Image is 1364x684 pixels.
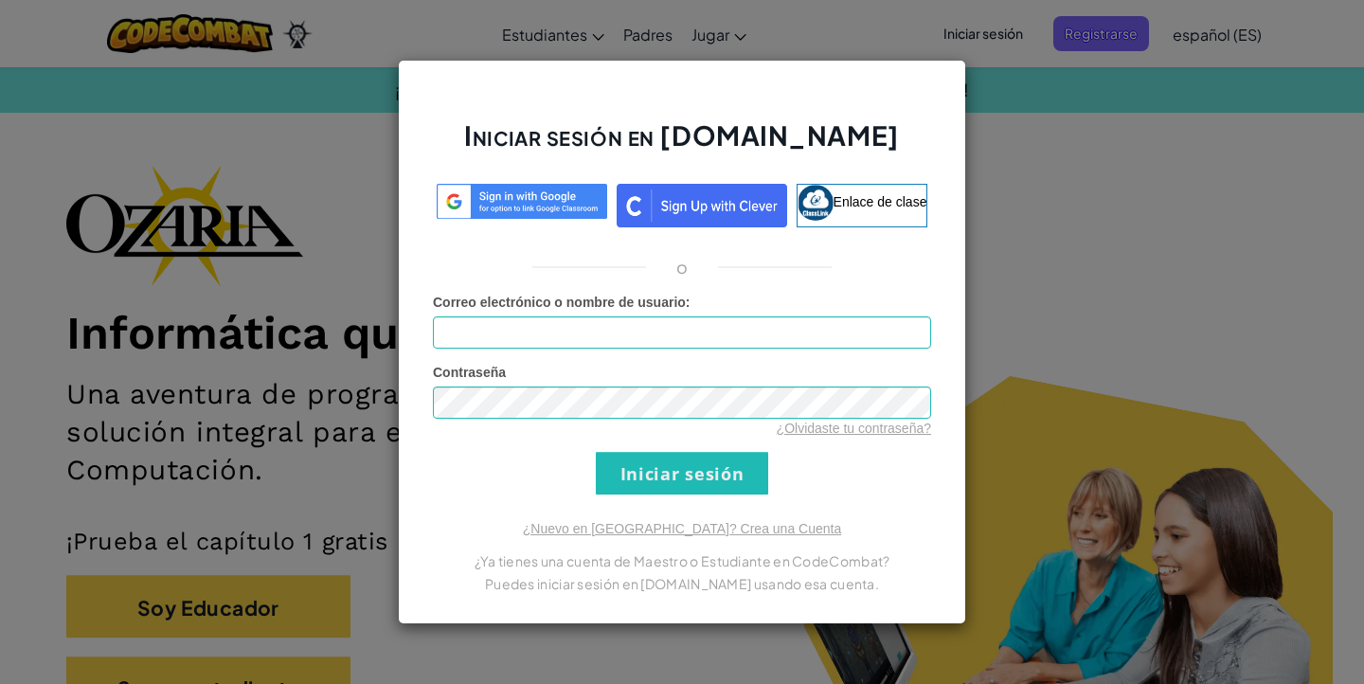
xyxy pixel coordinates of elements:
[617,184,787,227] img: clever_sso_button@2x.png
[437,184,607,219] img: log-in-google-sso.svg
[798,185,834,221] img: classlink-logo-small.png
[433,365,506,380] font: Contraseña
[686,295,691,310] font: :
[523,521,841,536] a: ¿Nuevo en [GEOGRAPHIC_DATA]? Crea una Cuenta
[777,421,931,436] a: ¿Olvidaste tu contraseña?
[475,552,890,569] font: ¿Ya tienes una cuenta de Maestro o Estudiante en CodeCombat?
[433,295,686,310] font: Correo electrónico o nombre de usuario
[596,452,768,495] input: Iniciar sesión
[485,575,879,592] font: Puedes iniciar sesión en [DOMAIN_NAME] usando esa cuenta.
[464,118,899,152] font: Iniciar sesión en [DOMAIN_NAME]
[676,256,688,278] font: o
[834,194,927,209] font: Enlace de clase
